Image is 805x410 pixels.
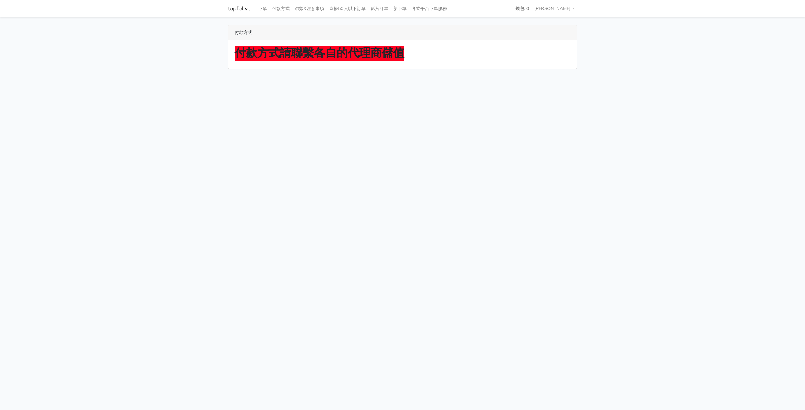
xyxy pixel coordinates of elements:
[409,3,449,15] a: 各式平台下單服務
[532,3,577,15] a: [PERSON_NAME]
[391,3,409,15] a: 新下單
[327,3,368,15] a: 直播50人以下訂單
[228,25,577,40] div: 付款方式
[513,3,532,15] a: 錢包: 0
[235,46,404,61] strong: 付款方式請聯繫各自的代理商儲值
[368,3,391,15] a: 影片訂單
[269,3,292,15] a: 付款方式
[256,3,269,15] a: 下單
[515,5,529,12] strong: 錢包: 0
[292,3,327,15] a: 聯繫&注意事項
[228,3,251,15] a: topfblive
